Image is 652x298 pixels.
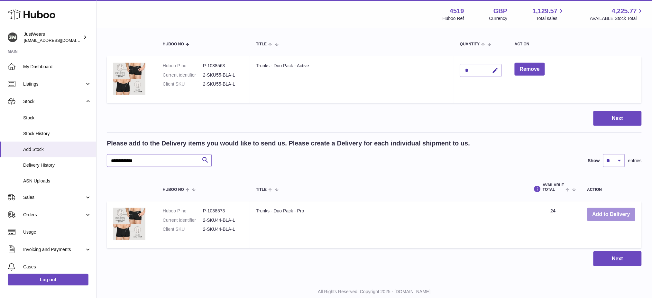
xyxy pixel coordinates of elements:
p: All Rights Reserved. Copyright 2025 - [DOMAIN_NAME] [102,289,647,295]
div: Currency [489,15,508,22]
a: 4,225.77 AVAILABLE Stock Total [590,7,644,22]
span: Usage [23,229,91,235]
img: internalAdmin-4519@internal.huboo.com [8,33,17,42]
span: Sales [23,194,85,200]
span: My Dashboard [23,64,91,70]
span: 1,129.57 [533,7,558,15]
span: Delivery History [23,162,91,168]
strong: 4519 [450,7,464,15]
span: 4,225.77 [612,7,637,15]
span: Stock [23,115,91,121]
span: AVAILABLE Stock Total [590,15,644,22]
a: Log out [8,274,88,285]
div: JustWears [24,31,82,43]
span: Add Stock [23,146,91,153]
span: Listings [23,81,85,87]
span: Stock [23,98,85,105]
span: ASN Uploads [23,178,91,184]
span: Orders [23,212,85,218]
strong: GBP [493,7,507,15]
a: 1,129.57 Total sales [533,7,565,22]
button: Next [593,251,642,266]
span: Cases [23,264,91,270]
span: Total sales [536,15,565,22]
span: [EMAIL_ADDRESS][DOMAIN_NAME] [24,38,95,43]
div: Huboo Ref [443,15,464,22]
span: Invoicing and Payments [23,247,85,253]
span: Stock History [23,131,91,137]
